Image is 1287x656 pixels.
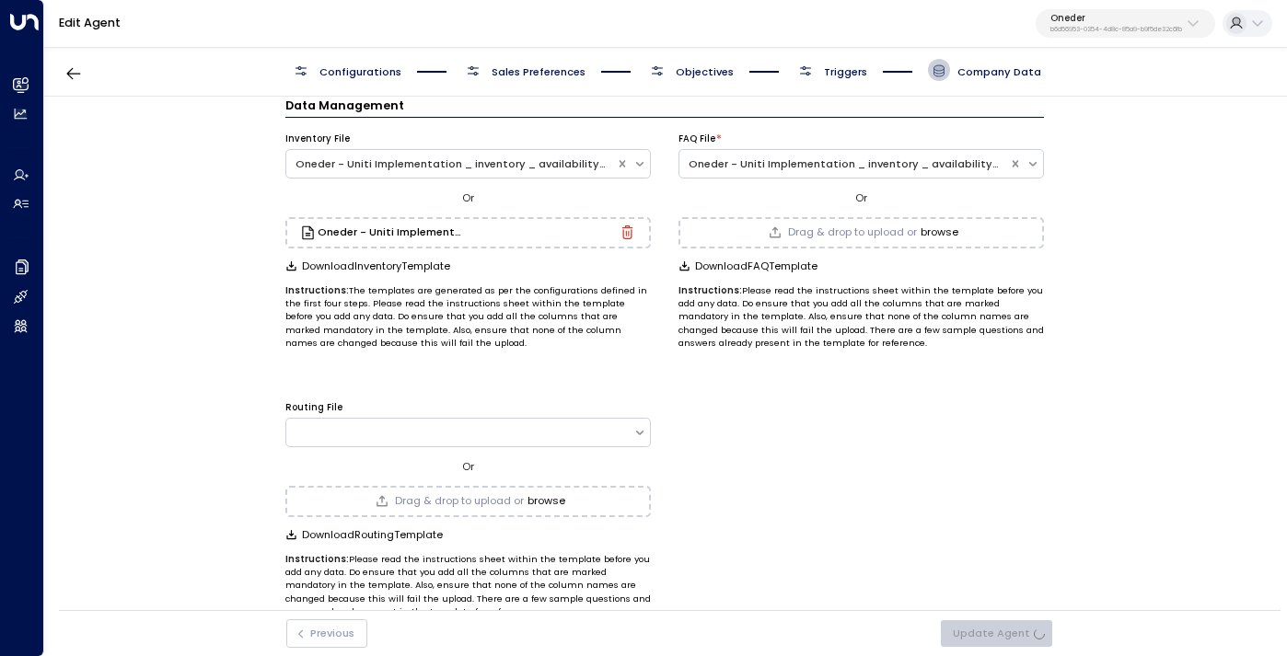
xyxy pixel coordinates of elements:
[1036,9,1215,39] button: Onederb6d56953-0354-4d8c-85a9-b9f5de32c6fb
[678,260,817,272] button: DownloadFAQTemplate
[319,64,401,79] span: Configurations
[824,64,867,79] span: Triggers
[285,260,450,272] button: DownloadInventoryTemplate
[676,64,734,79] span: Objectives
[528,495,565,507] button: browse
[59,15,121,30] a: Edit Agent
[318,227,465,237] h3: Oneder - Uniti Implementation _ inventory _ availability - inventory to upload (2).csv
[462,190,474,205] span: Or
[302,529,443,541] span: Download Routing Template
[957,64,1041,79] span: Company Data
[788,227,917,237] span: Drag & drop to upload or
[285,401,342,414] label: Routing File
[395,496,524,506] span: Drag & drop to upload or
[285,553,349,565] b: Instructions:
[462,459,474,474] span: Or
[1050,26,1182,33] p: b6d56953-0354-4d8c-85a9-b9f5de32c6fb
[492,64,586,79] span: Sales Preferences
[695,260,817,272] span: Download FAQ Template
[285,284,651,351] p: The templates are generated as per the configurations defined in the first four steps. Please rea...
[285,529,443,541] button: DownloadRoutingTemplate
[285,97,1044,118] h3: Data Management
[302,260,450,272] span: Download Inventory Template
[689,156,1000,172] div: Oneder - Uniti Implementation _ inventory _ availability - FAQs.csv
[296,156,607,172] div: Oneder - Uniti Implementation _ inventory _ availability - inventory to upload (2).csv
[855,190,867,205] span: Or
[678,284,742,296] b: Instructions:
[678,132,715,145] label: FAQ File
[285,132,350,145] label: Inventory File
[1050,13,1182,24] p: Oneder
[285,553,651,619] p: Please read the instructions sheet within the template before you add any data. Do ensure that yo...
[678,284,1044,351] p: Please read the instructions sheet within the template before you add any data. Do ensure that yo...
[285,284,349,296] b: Instructions:
[921,226,958,238] button: browse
